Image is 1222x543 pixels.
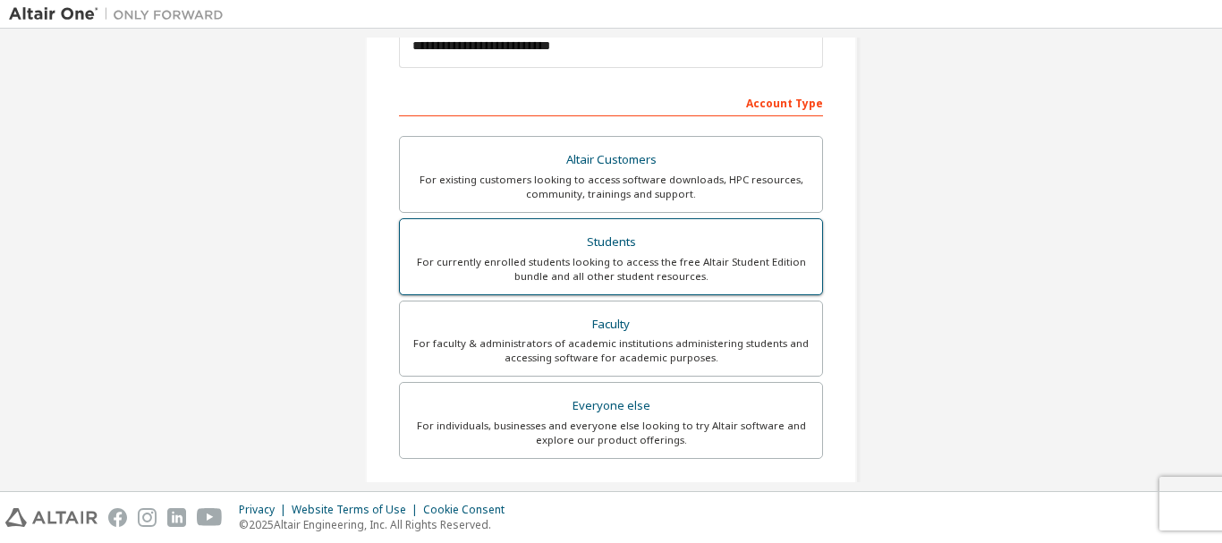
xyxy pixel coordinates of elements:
div: Cookie Consent [423,503,515,517]
img: altair_logo.svg [5,508,98,527]
img: facebook.svg [108,508,127,527]
img: instagram.svg [138,508,157,527]
div: Website Terms of Use [292,503,423,517]
div: Faculty [411,312,811,337]
div: For currently enrolled students looking to access the free Altair Student Edition bundle and all ... [411,255,811,284]
div: Students [411,230,811,255]
div: Account Type [399,88,823,116]
p: © 2025 Altair Engineering, Inc. All Rights Reserved. [239,517,515,532]
div: Everyone else [411,394,811,419]
img: youtube.svg [197,508,223,527]
img: Altair One [9,5,233,23]
div: For existing customers looking to access software downloads, HPC resources, community, trainings ... [411,173,811,201]
div: For faculty & administrators of academic institutions administering students and accessing softwa... [411,336,811,365]
div: For individuals, businesses and everyone else looking to try Altair software and explore our prod... [411,419,811,447]
div: Altair Customers [411,148,811,173]
div: Privacy [239,503,292,517]
img: linkedin.svg [167,508,186,527]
